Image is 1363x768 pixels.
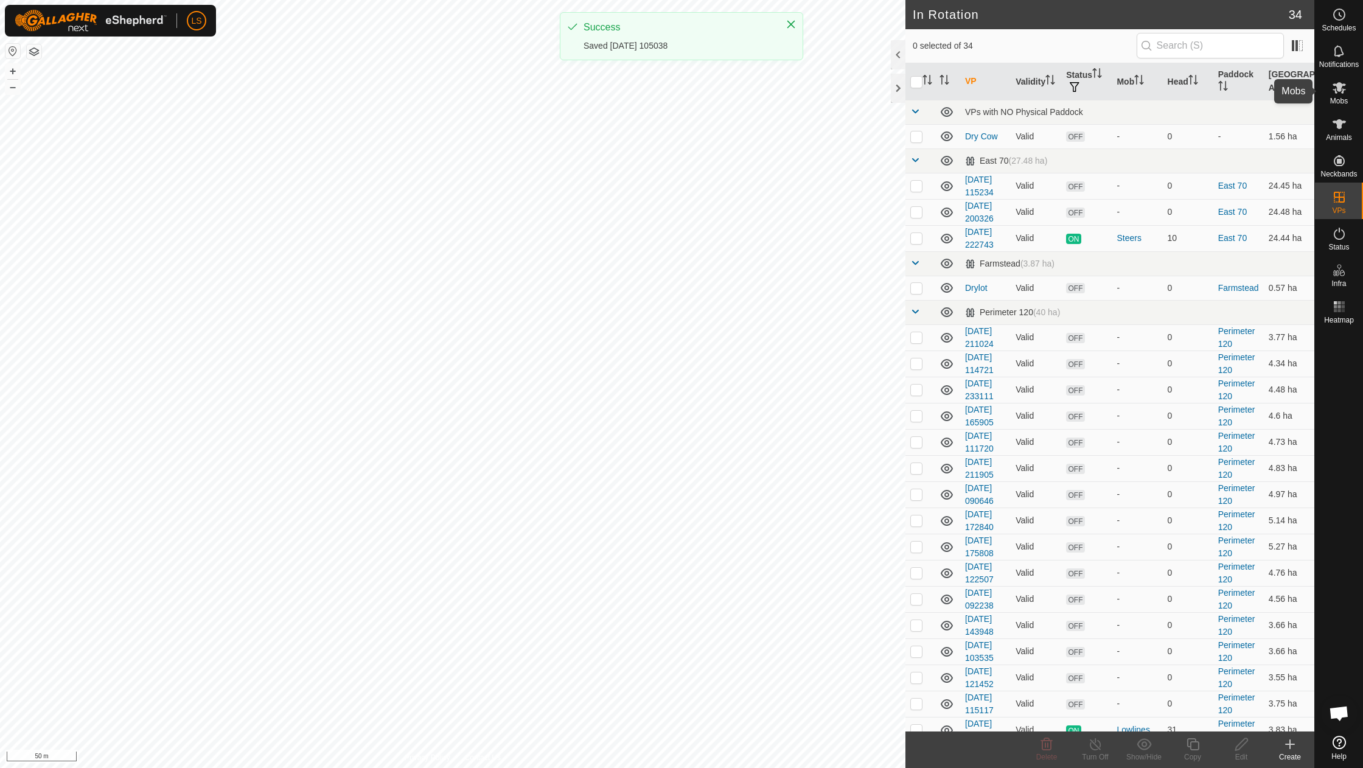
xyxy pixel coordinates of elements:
a: Perimeter 120 [1218,405,1255,427]
td: 24.48 ha [1264,199,1314,225]
a: Perimeter 120 [1218,666,1255,689]
span: ON [1066,234,1081,244]
td: Valid [1011,691,1061,717]
td: 4.76 ha [1264,560,1314,586]
td: 0 [1163,586,1213,612]
span: Status [1328,243,1349,251]
div: - [1117,383,1157,396]
a: [DATE] 090646 [965,483,994,506]
div: Perimeter 120 [965,307,1060,318]
td: 4.73 ha [1264,429,1314,455]
td: - [1213,124,1264,148]
div: - [1117,282,1157,295]
div: - [1117,410,1157,422]
span: (40 ha) [1033,307,1060,317]
th: VP [960,63,1011,100]
td: 0 [1163,481,1213,508]
td: 0 [1163,276,1213,300]
td: Valid [1011,429,1061,455]
span: OFF [1066,542,1084,553]
td: Valid [1011,665,1061,691]
p-sorticon: Activate to sort [1188,77,1198,86]
td: Valid [1011,225,1061,251]
div: - [1117,180,1157,192]
td: 5.27 ha [1264,534,1314,560]
td: Valid [1011,173,1061,199]
a: [DATE] 122507 [965,562,994,584]
a: Perimeter 120 [1218,562,1255,584]
td: 0 [1163,324,1213,351]
a: Help [1315,731,1363,765]
button: Map Layers [27,44,41,59]
span: OFF [1066,385,1084,396]
a: [DATE] 115234 [965,175,994,197]
th: Status [1061,63,1112,100]
td: 0 [1163,403,1213,429]
div: - [1117,671,1157,684]
a: East 70 [1218,233,1247,243]
span: OFF [1066,208,1084,218]
td: 3.55 ha [1264,665,1314,691]
a: Drylot [965,283,988,293]
a: Perimeter 120 [1218,352,1255,375]
td: 4.6 ha [1264,403,1314,429]
a: [DATE] 211024 [965,326,994,349]
td: 0 [1163,429,1213,455]
span: Delete [1036,753,1058,761]
span: OFF [1066,411,1084,422]
div: VPs with NO Physical Paddock [965,107,1309,117]
a: East 70 [1218,181,1247,190]
span: OFF [1066,568,1084,579]
button: + [5,64,20,79]
td: Valid [1011,481,1061,508]
a: [DATE] 184512 [965,719,994,741]
div: - [1117,645,1157,658]
a: Dry Cow [965,131,998,141]
td: Valid [1011,508,1061,534]
a: Perimeter 120 [1218,640,1255,663]
button: Reset Map [5,44,20,58]
a: [DATE] 172840 [965,509,994,532]
div: - [1117,331,1157,344]
button: – [5,80,20,94]
a: [DATE] 103535 [965,640,994,663]
div: Create [1266,752,1314,763]
button: Close [783,16,800,33]
td: 0 [1163,612,1213,638]
a: [DATE] 165905 [965,405,994,427]
span: VPs [1332,207,1345,214]
div: - [1117,567,1157,579]
p-sorticon: Activate to sort [1218,83,1228,93]
p-sorticon: Activate to sort [1134,77,1144,86]
p-sorticon: Activate to sort [1092,70,1102,80]
span: Mobs [1330,97,1348,105]
div: Turn Off [1071,752,1120,763]
span: Animals [1326,134,1352,141]
span: OFF [1066,595,1084,605]
a: [DATE] 111720 [965,431,994,453]
td: 0 [1163,560,1213,586]
td: 0 [1163,377,1213,403]
div: - [1117,619,1157,632]
span: OFF [1066,516,1084,526]
a: Privacy Policy [405,752,450,763]
div: - [1117,488,1157,501]
td: Valid [1011,455,1061,481]
td: Valid [1011,403,1061,429]
span: OFF [1066,647,1084,657]
th: Validity [1011,63,1061,100]
th: Paddock [1213,63,1264,100]
td: 10 [1163,225,1213,251]
a: Farmstead [1218,283,1259,293]
td: Valid [1011,717,1061,743]
span: OFF [1066,283,1084,293]
div: Saved [DATE] 105038 [584,40,773,52]
td: 0 [1163,351,1213,377]
span: OFF [1066,131,1084,142]
td: 4.48 ha [1264,377,1314,403]
td: 0 [1163,638,1213,665]
td: 1.56 ha [1264,124,1314,148]
a: Contact Us [465,752,501,763]
div: Copy [1168,752,1217,763]
h2: In Rotation [913,7,1289,22]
